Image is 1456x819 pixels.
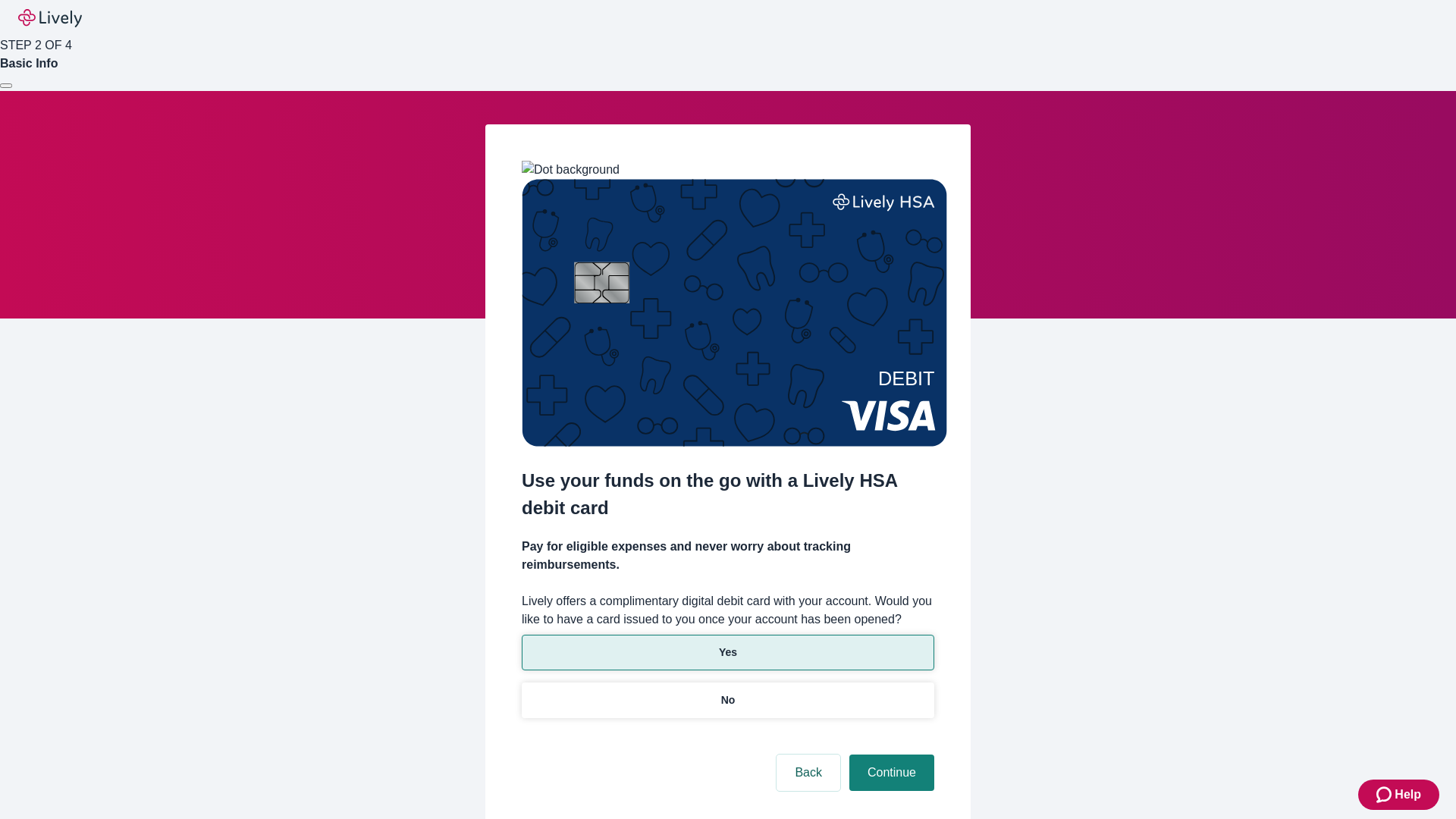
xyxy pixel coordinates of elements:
[1358,780,1439,810] button: Zendesk support iconHelp
[522,538,934,574] h4: Pay for eligible expenses and never worry about tracking reimbursements.
[1376,786,1395,804] svg: Zendesk support icon
[849,755,934,791] button: Continue
[522,161,620,179] img: Dot background
[522,179,947,447] img: Debit card
[719,645,737,661] p: Yes
[522,635,934,670] button: Yes
[1395,786,1421,804] span: Help
[777,755,840,791] button: Back
[522,592,934,629] label: Lively offers a complimentary digital debit card with your account. Would you like to have a card...
[522,467,934,522] h2: Use your funds on the go with a Lively HSA debit card
[18,9,82,27] img: Lively
[721,692,736,708] p: No
[522,682,934,718] button: No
